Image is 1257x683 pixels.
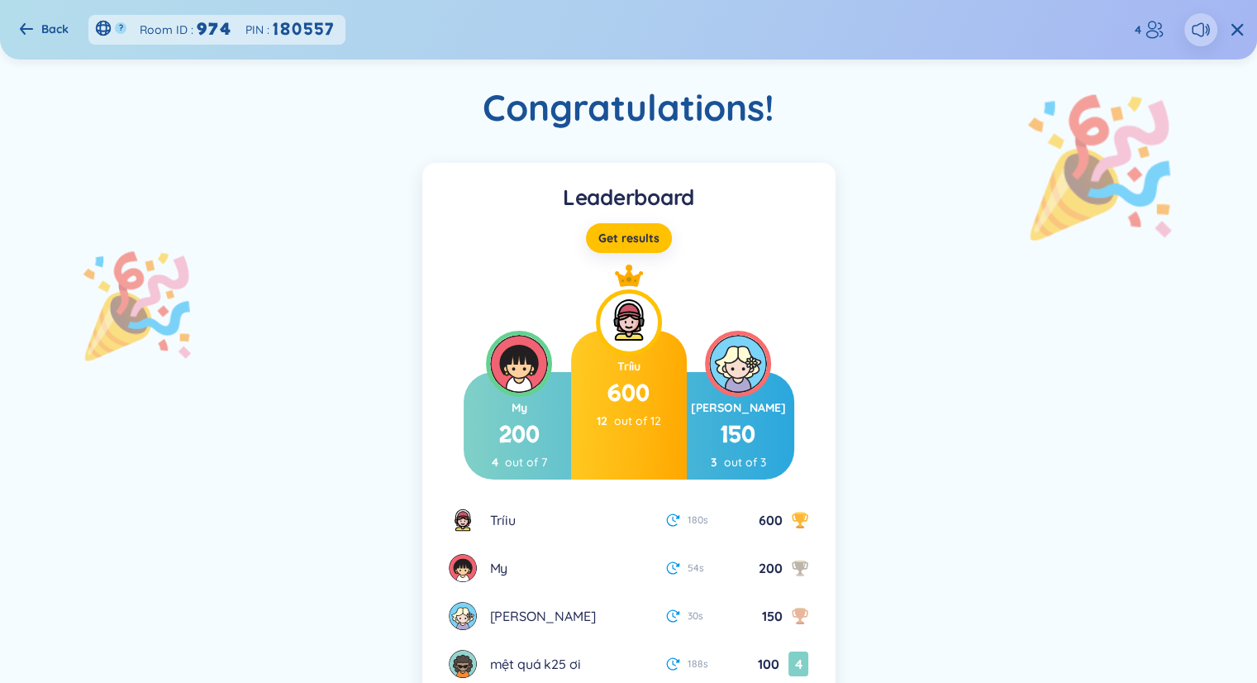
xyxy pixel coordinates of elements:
div: My [492,399,547,417]
a: Back [20,20,69,41]
div: [PERSON_NAME] [691,399,786,417]
span: 100 [758,656,779,672]
span: 150 [721,419,755,451]
img: avatar6.81919578.svg [490,335,548,393]
span: 54 s [688,561,704,575]
strong: 12 [597,412,607,430]
div: Back [41,20,69,38]
div: 180557 [273,17,339,42]
img: avatar [449,506,477,534]
h1: Congratulations! [59,84,1199,130]
div: : [140,17,232,42]
img: avatar11.10f137b3.svg [709,335,767,393]
div: out of 7 [492,453,547,471]
span: 188 s [688,657,708,671]
div: out of 3 [691,453,786,471]
img: avatar [449,650,477,678]
strong: 3 [711,453,717,471]
span: 200 [499,419,540,451]
strong: 4 [1135,21,1141,39]
img: avatar4.b04251f7.svg [602,294,655,346]
div: [PERSON_NAME] [490,607,596,625]
div: 4 [788,652,808,676]
span: 180 s [688,513,708,527]
span: Get results [598,230,659,246]
span: 30 s [688,609,703,623]
div: My [490,559,508,577]
div: mệt quá k25 ơi [490,655,581,673]
h5: Leaderboard [442,183,816,213]
span: PIN [245,21,264,39]
button: ? [115,22,126,34]
span: 600 [607,378,650,409]
button: Get results [586,223,672,253]
span: 150 [762,608,783,624]
strong: 974 [197,17,232,42]
img: avatar [449,554,477,582]
div: out of 12 [597,412,661,430]
div: : [245,17,339,42]
span: 200 [759,560,783,576]
span: Room ID [140,21,188,39]
strong: 4 [492,453,498,471]
span: 600 [759,512,783,528]
div: Tríiu [597,357,661,375]
img: avatar [449,602,477,630]
div: Tríiu [490,511,516,529]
